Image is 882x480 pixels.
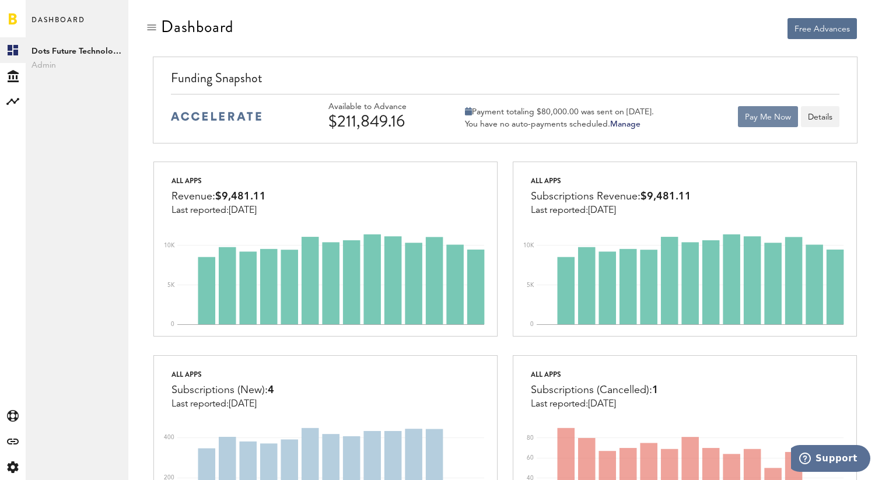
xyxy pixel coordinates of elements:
[171,69,839,94] div: Funding Snapshot
[523,243,534,248] text: 10K
[164,243,175,248] text: 10K
[229,206,257,215] span: [DATE]
[531,399,659,409] div: Last reported:
[588,400,616,409] span: [DATE]
[610,120,640,128] a: Manage
[531,188,691,205] div: Subscriptions Revenue:
[531,381,659,399] div: Subscriptions (Cancelled):
[171,174,266,188] div: All apps
[531,174,691,188] div: All apps
[801,106,839,127] button: Details
[32,58,123,72] span: Admin
[32,44,123,58] span: Dots Future Technologies
[171,188,266,205] div: Revenue:
[652,385,659,395] span: 1
[328,102,439,112] div: Available to Advance
[215,191,266,202] span: $9,481.11
[787,18,857,39] button: Free Advances
[171,367,274,381] div: All apps
[328,112,439,131] div: $211,849.16
[229,400,257,409] span: [DATE]
[171,381,274,399] div: Subscriptions (New):
[640,191,691,202] span: $9,481.11
[527,456,534,461] text: 60
[167,282,175,288] text: 5K
[171,321,174,327] text: 0
[171,399,274,409] div: Last reported:
[171,112,261,121] img: accelerate-medium-blue-logo.svg
[531,367,659,381] div: All apps
[530,321,534,327] text: 0
[588,206,616,215] span: [DATE]
[164,435,174,440] text: 400
[465,107,654,117] div: Payment totaling $80,000.00 was sent on [DATE].
[268,385,274,395] span: 4
[531,205,691,216] div: Last reported:
[791,445,870,474] iframe: Opens a widget where you can find more information
[171,205,266,216] div: Last reported:
[738,106,798,127] button: Pay Me Now
[32,13,85,37] span: Dashboard
[161,17,233,36] div: Dashboard
[527,435,534,441] text: 80
[465,119,654,129] div: You have no auto-payments scheduled.
[527,282,534,288] text: 5K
